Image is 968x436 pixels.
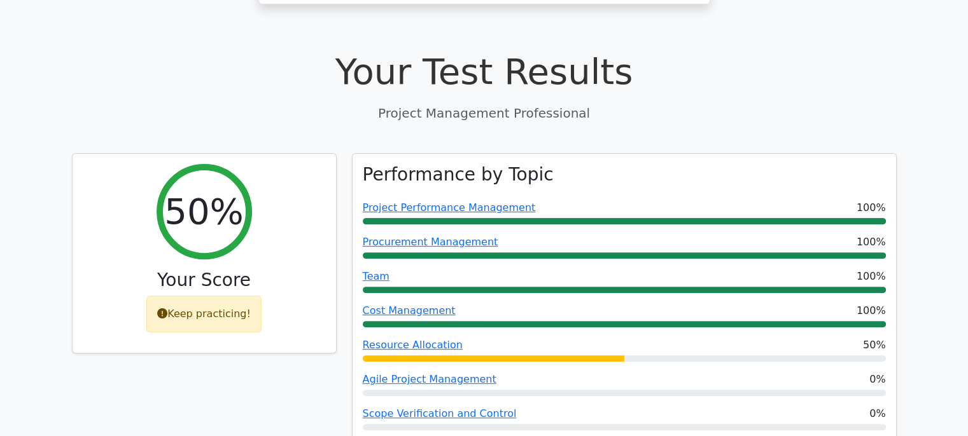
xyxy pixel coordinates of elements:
[857,200,886,215] span: 100%
[363,236,498,248] a: Procurement Management
[83,269,326,291] h3: Your Score
[857,269,886,284] span: 100%
[363,164,554,186] h3: Performance by Topic
[363,201,536,214] a: Project Performance Management
[857,235,886,250] span: 100%
[164,190,243,233] h2: 50%
[363,304,456,317] a: Cost Management
[72,50,897,93] h1: Your Test Results
[363,339,463,351] a: Resource Allocation
[857,303,886,318] span: 100%
[146,296,262,332] div: Keep practicing!
[363,373,496,385] a: Agile Project Management
[869,372,885,387] span: 0%
[363,407,517,419] a: Scope Verification and Control
[863,337,886,353] span: 50%
[72,104,897,123] p: Project Management Professional
[363,270,389,282] a: Team
[869,406,885,421] span: 0%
